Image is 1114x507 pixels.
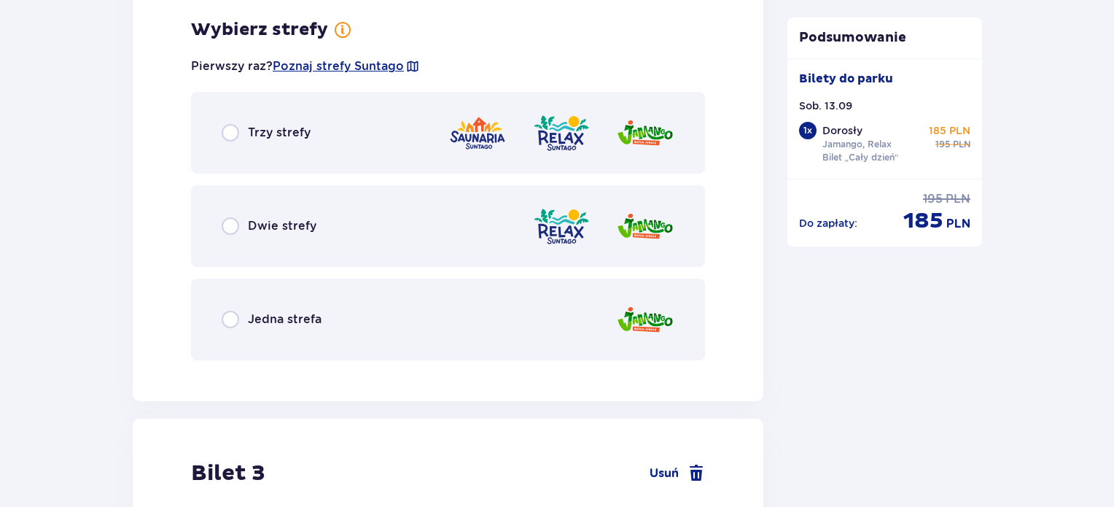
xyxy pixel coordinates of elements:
p: PLN [946,216,970,232]
img: zone logo [616,206,674,247]
p: 185 PLN [929,123,970,138]
p: Pierwszy raz? [191,58,420,74]
p: Jamango, Relax [822,138,892,151]
span: Usuń [650,465,679,481]
p: Do zapłaty : [799,216,857,231]
p: Sob. 13.09 [799,98,852,113]
p: Bilety do parku [799,71,893,87]
p: Dwie strefy [248,218,316,234]
p: PLN [953,138,970,151]
img: zone logo [616,299,674,341]
p: Wybierz strefy [191,19,328,41]
img: zone logo [448,112,507,154]
p: Bilet „Cały dzień” [822,151,899,164]
p: Podsumowanie [787,29,983,47]
p: PLN [946,191,970,207]
p: Bilet 3 [191,460,265,487]
img: zone logo [532,112,591,154]
p: 195 [935,138,950,151]
img: zone logo [616,112,674,154]
p: 185 [903,207,943,235]
p: Jedna strefa [248,311,322,328]
a: Usuń [650,465,705,482]
p: Dorosły [822,123,862,138]
p: Trzy strefy [248,125,311,141]
div: 1 x [799,122,817,139]
a: Poznaj strefy Suntago [273,58,404,74]
p: 195 [923,191,943,207]
img: zone logo [532,206,591,247]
